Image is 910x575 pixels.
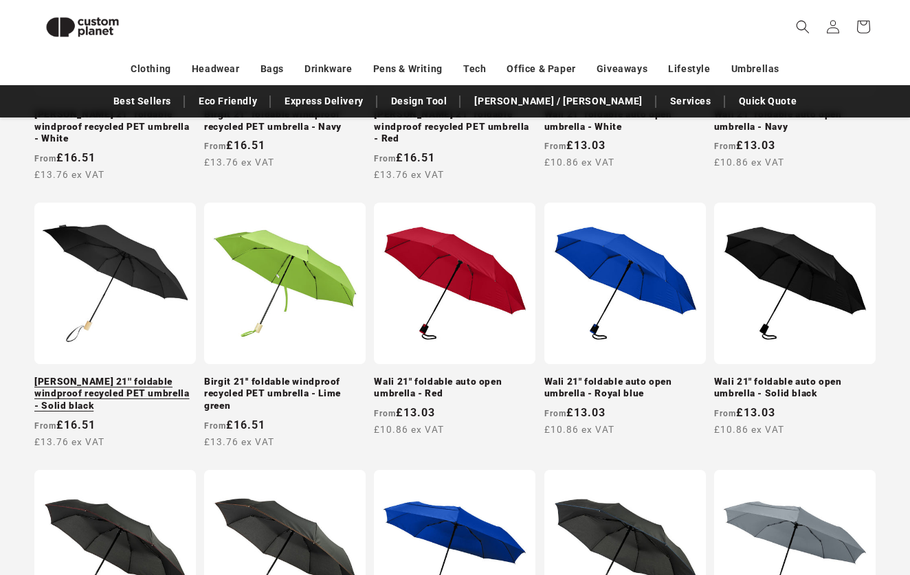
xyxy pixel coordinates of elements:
[204,109,366,133] a: Birgit 21'' foldable windproof recycled PET umbrella - Navy
[668,57,710,81] a: Lifestyle
[463,57,486,81] a: Tech
[597,57,647,81] a: Giveaways
[260,57,284,81] a: Bags
[714,376,876,400] a: Wali 21" foldable auto open umbrella - Solid black
[34,376,196,412] a: [PERSON_NAME] 21'' foldable windproof recycled PET umbrella - Solid black
[374,109,535,145] a: [PERSON_NAME] 21'' foldable windproof recycled PET umbrella - Red
[467,89,649,113] a: [PERSON_NAME] / [PERSON_NAME]
[507,57,575,81] a: Office & Paper
[373,57,443,81] a: Pens & Writing
[192,89,264,113] a: Eco Friendly
[34,5,131,49] img: Custom Planet
[544,109,706,133] a: Wali 21" foldable auto open umbrella - White
[374,376,535,400] a: Wali 21" foldable auto open umbrella - Red
[131,57,171,81] a: Clothing
[674,427,910,575] iframe: Chat Widget
[544,376,706,400] a: Wali 21" foldable auto open umbrella - Royal blue
[732,89,804,113] a: Quick Quote
[107,89,178,113] a: Best Sellers
[731,57,779,81] a: Umbrellas
[663,89,718,113] a: Services
[34,109,196,145] a: [PERSON_NAME] 21'' foldable windproof recycled PET umbrella - White
[204,376,366,412] a: Birgit 21'' foldable windproof recycled PET umbrella - Lime green
[714,109,876,133] a: Wali 21" foldable auto open umbrella - Navy
[304,57,352,81] a: Drinkware
[788,12,818,42] summary: Search
[278,89,370,113] a: Express Delivery
[384,89,454,113] a: Design Tool
[192,57,240,81] a: Headwear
